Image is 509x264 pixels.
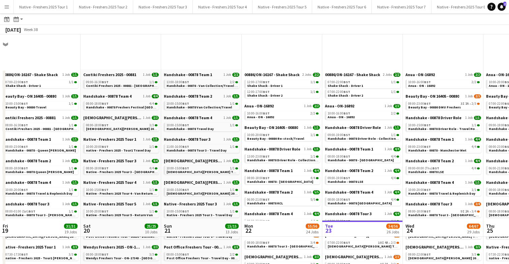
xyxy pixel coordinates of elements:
span: 07:00-22:00 [328,80,350,84]
span: 1/1 [391,90,396,94]
span: 1/1 [232,159,239,163]
span: Anua - ON - 16892 [328,115,355,119]
a: 00886/ON-16167 - Shake Shack1 Job1/1 [3,72,78,77]
span: 10:00-15:00 [408,124,431,127]
div: Handshake - 00878 Team 21 Job1/108:00-18:00BST1/1Handshake - 00878 Queen [PERSON_NAME] [3,158,78,180]
span: Handshake - 00878 - Queen Marys [5,148,76,153]
span: 1/1 [391,80,396,84]
div: [DEMOGRAPHIC_DATA][PERSON_NAME] 2025 Tour 2 - 008481 Job3/308:00-18:00BST3/3[DEMOGRAPHIC_DATA][PE... [83,115,159,137]
span: 1/1 [232,94,239,98]
span: Handshake - 00878 Driver Role [244,146,300,152]
div: Handshake - 00878 Team 21 Job4/409:00-00:00 (Thu)BST4/4Handshake - 00878 LSE [406,158,481,180]
span: Lady Garden 2025 Tour 2 - 00848 - University of York [86,127,216,131]
a: 13:00-18:00BST2/2Handshake - 00878 - Van Collection/Travel Day [167,80,238,88]
span: 1 Job [465,73,473,77]
span: Contiki Freshers 2025 - 00881 - University of York [86,84,168,88]
span: 10:00-15:00 [167,124,189,127]
div: Handshake - 00878 Team 21 Job1/110:00-15:00BST1/1Handshake - 00878 Van Collection/Travel [164,94,239,115]
span: 1/1 [71,159,78,163]
div: Beauty Bay - ON 16405 - 008801 Job1/110:00-15:00BST1/1Beauty Bay - 00880 Travel [3,94,78,115]
span: 10:00-16:00 [408,80,431,84]
span: 1/1 [393,126,400,130]
span: Contiki Freshers 2025 - 00881 - University of Liverpool [5,127,88,131]
span: BST [21,80,28,84]
a: Handshake - 00878 Driver Role1 Job1/1 [325,125,400,130]
a: 09:00-16:30BST1/1Contiki Freshers 2025 - 00881 - [GEOGRAPHIC_DATA] [86,80,157,88]
a: Handshake - 00878 Driver Role1 Job1/1 [244,146,320,152]
div: Handshake - 00878 Team 11 Job2/213:00-18:00BST2/2Handshake - 00878 - Van Collection/Travel Day [164,72,239,94]
span: 4/4 [474,159,481,163]
a: 09:00-19:00BST1/1Handshake - 00878 Driver Role - Collection & Drop Off [328,133,399,140]
span: Handshake - 00878 Driver Role - Travel Home [408,127,480,131]
a: 08:00-18:00BST3/3[DEMOGRAPHIC_DATA][PERSON_NAME] 2025 Tour 2 - 00848 - [GEOGRAPHIC_DATA] [86,123,157,131]
a: 10:00-20:00BST1/1Beauty Bay - 00880 Re-stock/Travel [247,133,319,140]
span: 1 Job [385,126,392,130]
span: 00886/ON-16167 - Shake Shack [325,72,380,77]
a: Anua - ON-168921 Job2/2 [406,72,481,77]
span: 1/1 [71,94,78,98]
span: 1/1 [391,133,396,137]
a: 2 [498,3,506,11]
span: 2 Jobs [302,73,311,77]
a: Native - Freshers 2025 Tour 11 Job1/1 [83,137,159,142]
a: 08:00-23:00BST1/1Handshake - 00878 - Queen [PERSON_NAME] [5,144,77,152]
span: BST [424,101,431,106]
span: 2/2 [391,112,396,115]
span: 1 Job [223,137,231,141]
span: 2/2 [230,80,235,84]
a: 00886/ON-16167 - Shake Shack2 Jobs2/2 [325,72,400,77]
span: 1 Job [143,137,150,141]
a: 08:00-23:00BST4/4Handshake - 00878 - Manchester Met [408,144,480,152]
span: 1/1 [230,145,235,148]
span: BST [343,90,350,94]
span: Handshake - 00878 - Manchester [328,158,394,162]
div: Handshake - 00878 Team 11 Job4/408:00-18:00BST4/4Handshake - 00878 - [GEOGRAPHIC_DATA] [325,146,400,168]
div: Anua - ON-168921 Job2/210:00-16:00BST2/2Anua - ON - 16892 [244,103,320,125]
span: 10:00-20:00 [247,133,270,137]
span: 08:00-16:30 [5,124,28,127]
span: 1 Job [304,126,311,130]
a: Anua - ON-168921 Job2/2 [244,103,320,108]
span: 2 [503,2,506,6]
a: 10:00-15:00BST1/1Handshake - 00878 Van Collection/Travel [167,101,238,109]
span: 1 Job [223,73,231,77]
span: 10:00-16:00 [247,112,270,115]
span: 2/2 [393,73,400,77]
span: Handshake - 00878 Team 1 [325,146,373,152]
span: 4/4 [149,102,154,105]
a: 10:00-15:00BST1/1Beauty Bay - 00880 Travel [5,101,77,109]
a: Handshake - 00878 Team 21 Job4/4 [406,158,481,163]
span: 1 Job [385,147,392,151]
div: Anua - ON-168921 Job2/210:00-16:00BST2/2Anua - ON - 16892 [325,103,400,125]
span: 1/1 [69,124,73,127]
a: 10:00-16:00BST2/2Anua - ON - 16892 [328,111,399,119]
span: 09:00-16:30 [86,80,109,84]
span: 2/2 [472,80,476,84]
span: 4/4 [472,145,476,148]
span: 4/4 [393,147,400,151]
span: Beauty Bay - ON 16405 - 00880 [406,94,459,99]
span: 4/4 [152,94,159,98]
a: 10:00-15:00BST1/1Handshake - 00878 Driver Role - Travel Home [408,123,480,131]
span: 1/1 [149,145,154,148]
span: Anua - ON - 16892 [247,115,274,119]
span: 1/1 [313,126,320,130]
span: 1 Job [62,116,70,120]
span: 1/1 [310,133,315,137]
span: 1 Job [62,137,70,141]
div: Beauty Bay - ON 16405 - 008801 Job1/110:00-20:00BST1/1Beauty Bay - 00880 Re-stock/Travel [244,125,320,146]
div: Handshake - 00878 Driver Role1 Job1/113:00-23:00BST1/1Handshake - 00878 Driver Role - Collection ... [244,146,320,168]
span: Handshake - 00878 Team 2 [406,158,454,163]
span: 4/4 [152,159,159,163]
span: 1/1 [71,73,78,77]
span: 2/2 [310,112,315,115]
span: BST [182,101,189,106]
span: BST [343,154,350,159]
button: Native - Freshers 2025 Tour 6 [312,0,372,13]
span: 1 Job [385,104,392,108]
span: 09:00-19:00 [328,133,350,137]
span: Anua - ON-16892 [406,72,435,77]
a: 09:00-00:00 (Thu)BST4/4Handshake - 00878 LSE [408,166,480,174]
span: 4/4 [391,155,396,158]
span: 13:00-23:00 [247,155,270,158]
